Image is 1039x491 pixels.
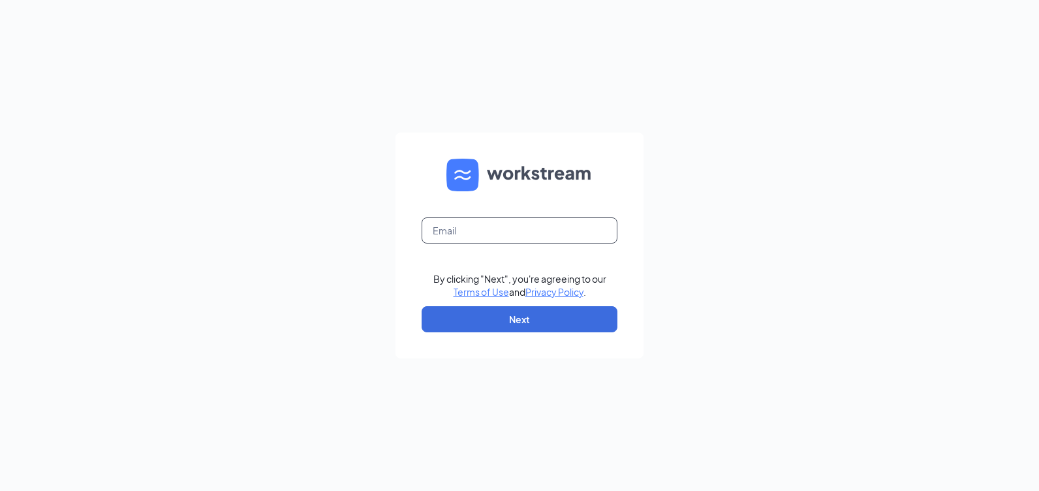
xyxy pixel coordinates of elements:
a: Terms of Use [454,286,509,298]
div: By clicking "Next", you're agreeing to our and . [433,272,606,298]
a: Privacy Policy [525,286,583,298]
input: Email [422,217,617,244]
button: Next [422,306,617,332]
img: WS logo and Workstream text [446,159,593,191]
